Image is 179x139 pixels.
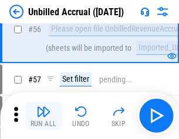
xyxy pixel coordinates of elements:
[25,102,62,130] button: Run All
[72,120,90,127] div: Undo
[100,102,137,130] button: Skip
[28,25,41,34] span: # 56
[60,72,92,86] div: Set filter
[112,105,126,119] img: Skip
[156,5,170,19] img: Settings menu
[31,120,57,127] div: Run All
[28,6,124,18] div: Unbilled Accrual ([DATE])
[28,75,41,84] span: # 57
[99,75,133,84] div: pending...
[140,7,150,16] img: Support
[36,105,50,119] img: Run All
[147,106,166,125] img: Main button
[9,5,23,19] img: Back
[74,105,88,119] img: Undo
[112,120,126,127] div: Skip
[62,102,100,130] button: Undo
